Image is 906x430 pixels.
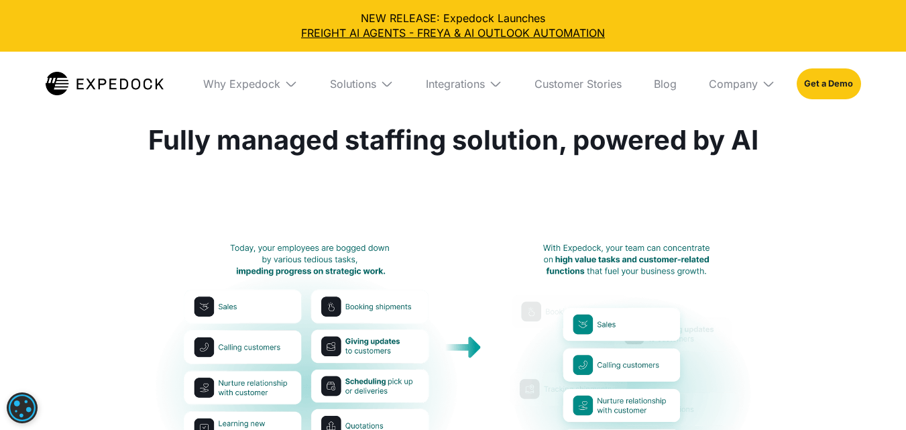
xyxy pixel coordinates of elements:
div: Why Expedock [203,77,280,91]
iframe: Chat Widget [839,366,906,430]
div: Solutions [319,52,404,116]
div: Solutions [330,77,376,91]
div: NEW RELEASE: Expedock Launches [11,11,895,41]
div: Company [698,52,786,116]
a: FREIGHT AI AGENTS - FREYA & AI OUTLOOK AUTOMATION [11,25,895,40]
a: Customer Stories [524,52,632,116]
h1: Fully managed staffing solution, powered by AI [148,124,758,156]
div: Integrations [415,52,513,116]
div: Company [709,77,758,91]
a: Get a Demo [797,68,860,99]
div: Integrations [426,77,485,91]
div: Why Expedock [192,52,308,116]
a: Blog [643,52,687,116]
